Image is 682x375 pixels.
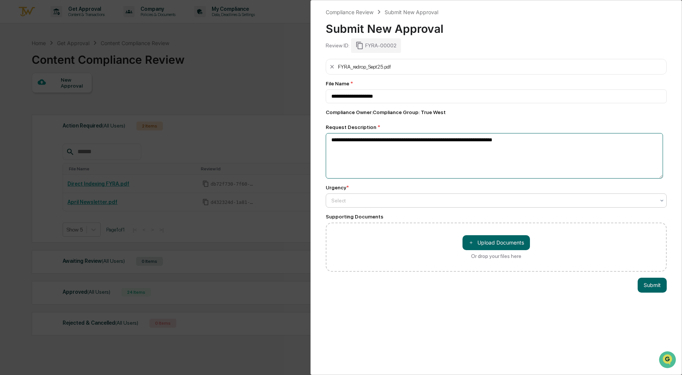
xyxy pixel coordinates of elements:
a: 🗄️Attestations [51,91,95,104]
div: 🖐️ [7,95,13,101]
button: Submit [638,278,667,293]
div: 🗄️ [54,95,60,101]
div: Compliance Owner : Compliance Group: True West [326,109,667,115]
img: 1746055101610-c473b297-6a78-478c-a979-82029cc54cd1 [7,57,21,70]
div: FYRA-00002 [351,38,401,53]
span: Attestations [61,94,92,101]
div: Submit New Approval [326,16,667,35]
div: Review ID: [326,42,350,48]
button: Start new chat [127,59,136,68]
div: FYRA_redrop_Sept25.pdf [338,64,391,70]
div: Or drop your files here [471,253,521,259]
span: Pylon [74,126,90,132]
div: 🔎 [7,109,13,115]
div: Urgency [326,185,349,190]
div: Compliance Review [326,9,373,15]
div: Submit New Approval [385,9,438,15]
iframe: Open customer support [658,350,678,371]
a: Powered byPylon [53,126,90,132]
div: Request Description [326,124,667,130]
div: Start new chat [25,57,122,64]
span: Data Lookup [15,108,47,116]
div: Supporting Documents [326,214,667,220]
div: We're available if you need us! [25,64,94,70]
span: ＋ [468,239,474,246]
p: How can we help? [7,16,136,28]
a: 🖐️Preclearance [4,91,51,104]
button: Or drop your files here [462,235,530,250]
div: File Name [326,81,667,86]
a: 🔎Data Lookup [4,105,50,119]
span: Preclearance [15,94,48,101]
